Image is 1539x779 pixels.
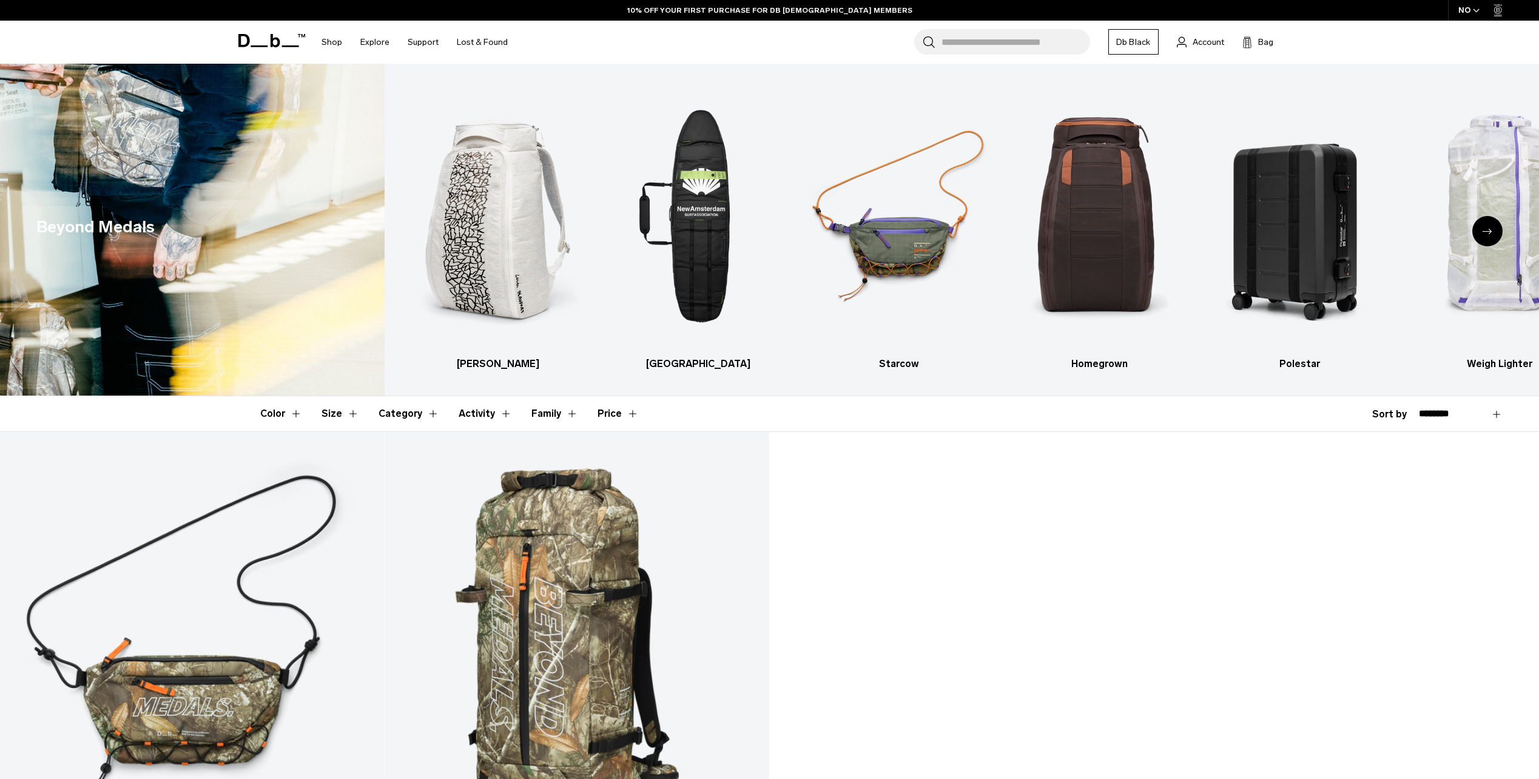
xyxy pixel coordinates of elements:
[409,357,588,371] h3: [PERSON_NAME]
[36,215,155,240] h1: Beyond Medals
[1210,82,1389,371] li: 5 / 6
[1242,35,1273,49] button: Bag
[360,21,389,64] a: Explore
[1009,82,1188,371] li: 4 / 6
[809,82,988,351] img: Db
[1472,216,1503,246] div: Next slide
[609,82,788,371] li: 2 / 6
[1210,82,1389,351] img: Db
[322,396,359,431] button: Toggle Filter
[379,396,439,431] button: Toggle Filter
[609,82,788,351] img: Db
[1108,29,1159,55] a: Db Black
[409,82,588,371] li: 1 / 6
[809,82,988,371] li: 3 / 6
[1009,82,1188,351] img: Db
[409,82,588,371] a: Db [PERSON_NAME]
[1009,357,1188,371] h3: Homegrown
[409,82,588,351] img: Db
[260,396,302,431] button: Toggle Filter
[1193,36,1224,49] span: Account
[459,396,512,431] button: Toggle Filter
[1210,357,1389,371] h3: Polestar
[1210,82,1389,371] a: Db Polestar
[627,5,912,16] a: 10% OFF YOUR FIRST PURCHASE FOR DB [DEMOGRAPHIC_DATA] MEMBERS
[598,396,639,431] button: Toggle Price
[1009,82,1188,371] a: Db Homegrown
[1258,36,1273,49] span: Bag
[312,21,517,64] nav: Main Navigation
[809,82,988,371] a: Db Starcow
[609,357,788,371] h3: [GEOGRAPHIC_DATA]
[457,21,508,64] a: Lost & Found
[322,21,342,64] a: Shop
[1177,35,1224,49] a: Account
[408,21,439,64] a: Support
[531,396,578,431] button: Toggle Filter
[809,357,988,371] h3: Starcow
[609,82,788,371] a: Db [GEOGRAPHIC_DATA]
